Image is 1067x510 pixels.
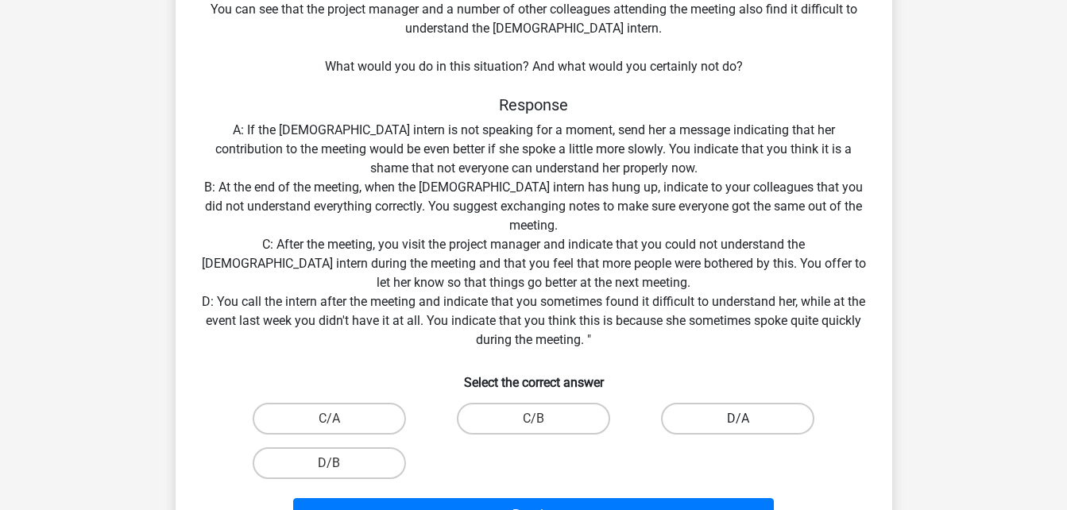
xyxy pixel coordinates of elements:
label: C/A [253,403,406,435]
h5: Response [201,95,867,114]
label: D/A [661,403,814,435]
label: D/B [253,447,406,479]
label: C/B [457,403,610,435]
h6: Select the correct answer [201,362,867,390]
